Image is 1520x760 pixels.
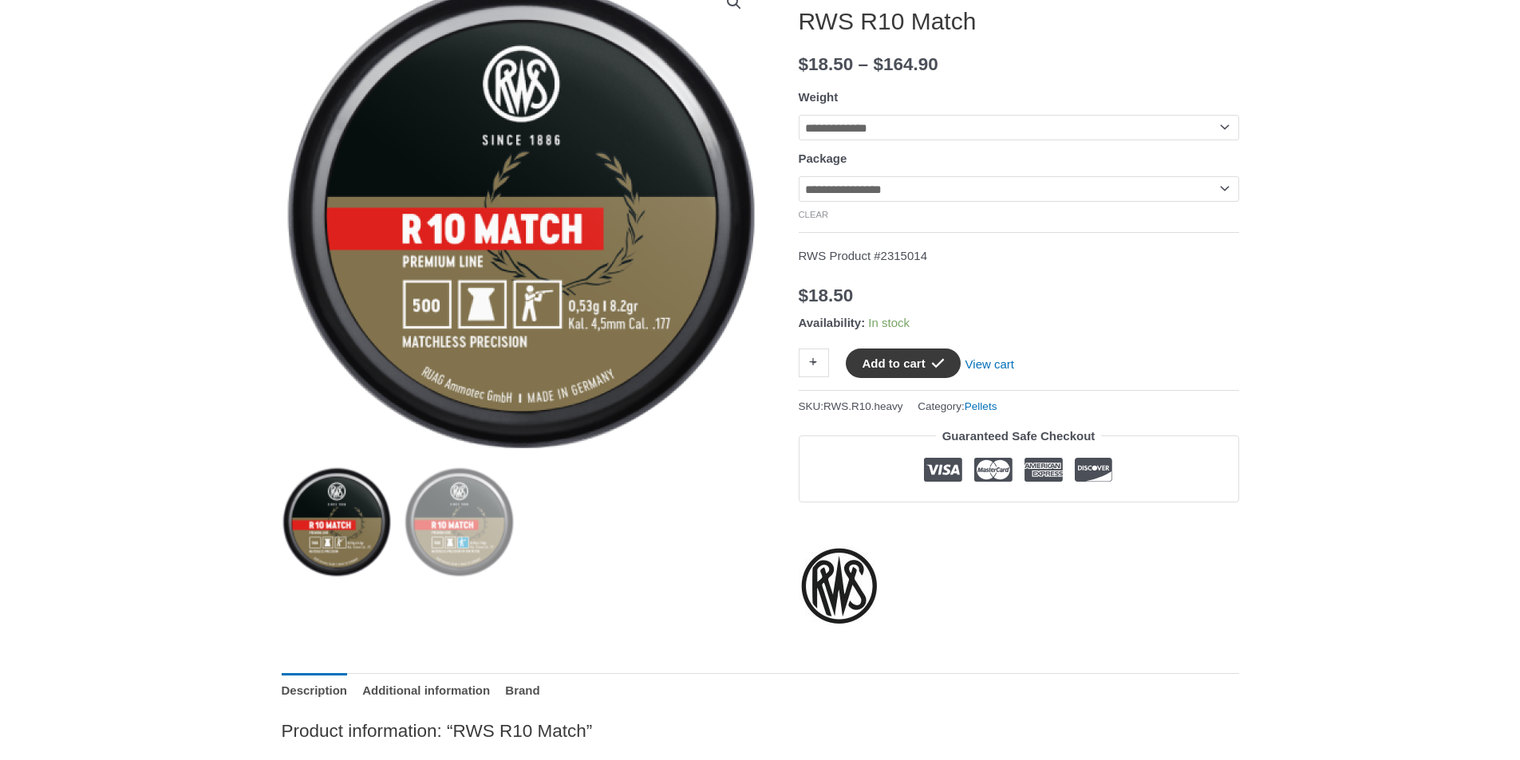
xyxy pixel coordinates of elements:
label: Weight [799,90,839,104]
label: Package [799,152,847,165]
h1: RWS R10 Match [799,7,1239,36]
span: Category: [918,396,997,416]
button: Add to cart [846,348,961,378]
img: RWS R10 Match [282,467,393,577]
h2: Product information: “RWS R10 Match” [282,719,1239,742]
a: Brand [505,673,539,707]
a: + [799,348,829,376]
span: RWS.R10.heavy [823,400,903,412]
a: Description [282,673,348,707]
iframe: Customer reviews powered by Trustpilot [799,514,1239,534]
a: RWS [799,545,878,625]
a: View cart [961,348,1019,376]
a: Additional information [362,673,490,707]
bdi: 164.90 [873,54,938,74]
a: Clear options [799,210,829,219]
p: RWS Product #2315014 [799,245,1239,267]
span: $ [799,285,809,305]
bdi: 18.50 [799,54,854,74]
img: RWS R10 Match [404,467,515,577]
bdi: 18.50 [799,285,854,305]
span: $ [873,54,883,74]
span: Availability: [799,316,866,329]
a: Pellets [965,400,997,412]
span: – [859,54,869,74]
span: $ [799,54,809,74]
span: In stock [868,316,910,329]
legend: Guaranteed Safe Checkout [936,425,1102,447]
span: SKU: [799,396,903,416]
